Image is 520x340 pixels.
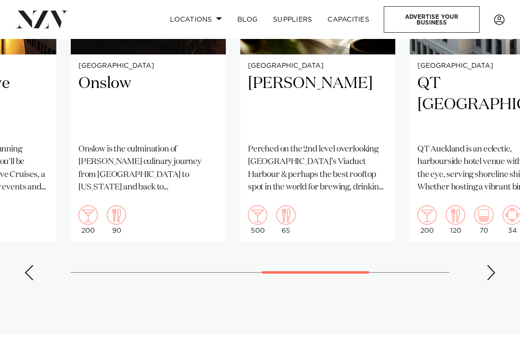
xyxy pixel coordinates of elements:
h2: Onslow [78,73,218,136]
a: Locations [162,9,230,30]
a: BLOG [230,9,265,30]
div: 90 [107,205,126,234]
div: 120 [446,205,465,234]
div: 500 [248,205,267,234]
div: 65 [276,205,296,234]
p: Perched on the 2nd level overlooking [GEOGRAPHIC_DATA]’s Viaduct Harbour & perhaps the best rooft... [248,143,388,194]
img: cocktail.png [248,205,267,225]
div: 200 [417,205,437,234]
a: Capacities [320,9,377,30]
img: cocktail.png [78,205,98,225]
small: [GEOGRAPHIC_DATA] [248,63,388,70]
img: nzv-logo.png [15,11,68,28]
img: dining.png [446,205,465,225]
img: theatre.png [474,205,494,225]
h2: [PERSON_NAME] [248,73,388,136]
img: dining.png [107,205,126,225]
img: cocktail.png [417,205,437,225]
a: Advertise your business [384,6,480,33]
div: 70 [474,205,494,234]
small: [GEOGRAPHIC_DATA] [78,63,218,70]
a: SUPPLIERS [265,9,320,30]
div: 200 [78,205,98,234]
p: Onslow is the culmination of [PERSON_NAME] culinary journey from [GEOGRAPHIC_DATA] to [US_STATE] ... [78,143,218,194]
img: dining.png [276,205,296,225]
